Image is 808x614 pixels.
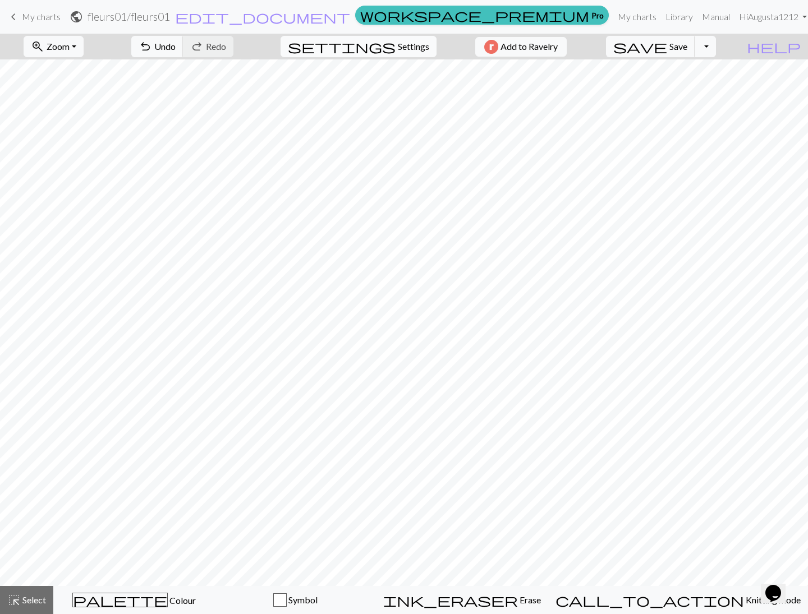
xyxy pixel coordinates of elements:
a: My charts [7,7,61,26]
button: SettingsSettings [281,36,437,57]
span: My charts [22,11,61,22]
span: Save [669,41,687,52]
button: Knitting mode [548,586,808,614]
button: Symbol [215,586,377,614]
span: undo [139,39,152,54]
a: Pro [355,6,609,25]
h2: fleurs01 / fleurs01 [88,10,170,23]
span: Zoom [47,41,70,52]
button: Add to Ravelry [475,37,567,57]
span: palette [73,592,167,608]
button: Colour [53,586,215,614]
span: edit_document [175,9,350,25]
span: Knitting mode [744,594,801,605]
span: Colour [168,595,196,606]
img: Ravelry [484,40,498,54]
a: Library [661,6,697,28]
span: settings [288,39,396,54]
span: Symbol [287,594,318,605]
span: call_to_action [555,592,744,608]
button: Save [606,36,695,57]
button: Zoom [24,36,84,57]
span: Add to Ravelry [501,40,558,54]
span: ink_eraser [383,592,518,608]
span: highlight_alt [7,592,21,608]
span: help [747,39,801,54]
span: Select [21,594,46,605]
span: save [613,39,667,54]
button: Undo [131,36,183,57]
span: keyboard_arrow_left [7,9,20,25]
span: Erase [518,594,541,605]
span: public [70,9,83,25]
span: Settings [398,40,429,53]
a: Manual [697,6,734,28]
span: workspace_premium [360,7,589,23]
span: zoom_in [31,39,44,54]
span: Undo [154,41,176,52]
button: Erase [376,586,548,614]
iframe: chat widget [761,569,797,603]
a: My charts [613,6,661,28]
i: Settings [288,40,396,53]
